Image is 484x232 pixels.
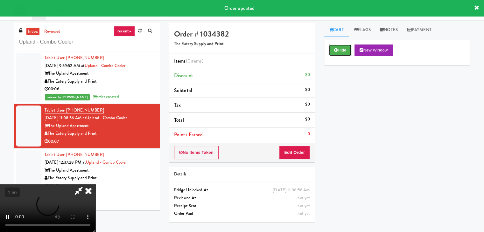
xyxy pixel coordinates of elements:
div: $0 [305,86,310,94]
span: (0 ) [186,57,204,65]
div: 00:06 [45,85,155,93]
span: Order updated [224,4,255,12]
span: [DATE] 9:59:52 AM at [45,63,85,69]
span: [DATE] 12:37:28 PM at [45,159,86,165]
div: $0 [305,115,310,123]
span: not yet [298,210,310,216]
div: [DATE] 11:08:56 AM [273,186,310,194]
div: Reviewed At [174,194,310,202]
div: The Eatery Supply and Print [45,174,155,182]
button: No Items Taken [174,146,219,159]
li: Tablet User· [PHONE_NUMBER][DATE] 11:08:56 AM atUpland - Combo CoolerThe Upland ApartmentThe Eate... [14,104,160,148]
div: 00:07 [45,138,155,146]
span: Items [174,57,203,65]
span: not yet [298,203,310,209]
a: Notes [375,23,403,37]
a: inbox [26,28,39,36]
span: Total [174,116,184,124]
span: Discount [174,72,193,79]
a: Upland - Combo Cooler [85,63,125,69]
span: Points Earned [174,131,203,138]
span: · [PHONE_NUMBER] [64,152,104,158]
span: Subtotal [174,87,192,94]
button: Hide [329,44,351,56]
div: The Upland Apartment [45,122,155,130]
a: Tablet User· [PHONE_NUMBER] [45,55,104,61]
span: · [PHONE_NUMBER] [64,55,104,61]
div: 00:15 [45,182,155,190]
div: $0 [305,71,310,79]
h4: Order # 1034382 [174,30,310,38]
div: The Eatery Supply and Print [45,130,155,138]
button: New Window [354,44,393,56]
a: Flags [349,23,376,37]
span: Tax [174,101,181,109]
a: Payment [403,23,436,37]
div: 0 [307,130,310,138]
div: Receipt Sent [174,202,310,210]
div: Order Paid [174,210,310,218]
a: Tablet User· [PHONE_NUMBER] [45,152,104,158]
span: · [PHONE_NUMBER] [64,107,104,113]
h5: The Eatery Supply and Print [174,42,310,46]
a: Cart [324,23,349,37]
a: recent [114,26,135,36]
span: [DATE] 11:08:56 AM at [45,115,86,121]
span: reviewed by [PERSON_NAME] [45,94,90,100]
ng-pluralize: items [191,57,202,65]
li: Tablet User· [PHONE_NUMBER][DATE] 9:59:52 AM atUpland - Combo CoolerThe Upland ApartmentThe Eater... [14,51,160,104]
div: Details [174,170,310,178]
li: Tablet User· [PHONE_NUMBER][DATE] 12:37:28 PM atUpland - Combo CoolerThe Upland ApartmentThe Eate... [14,148,160,193]
input: Search vision orders [19,36,155,48]
a: reviewed [43,28,62,36]
div: The Eatery Supply and Print [45,78,155,85]
div: The Upland Apartment [45,167,155,174]
span: order created [93,94,119,100]
div: The Upland Apartment [45,70,155,78]
span: not yet [298,195,310,201]
div: $0 [305,100,310,108]
a: Upland - Combo Cooler [86,159,127,165]
a: Tablet User· [PHONE_NUMBER] [45,107,104,113]
a: Upland - Combo Cooler [86,115,127,121]
button: Edit Order [279,146,310,159]
div: Fridge Unlocked At [174,186,310,194]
